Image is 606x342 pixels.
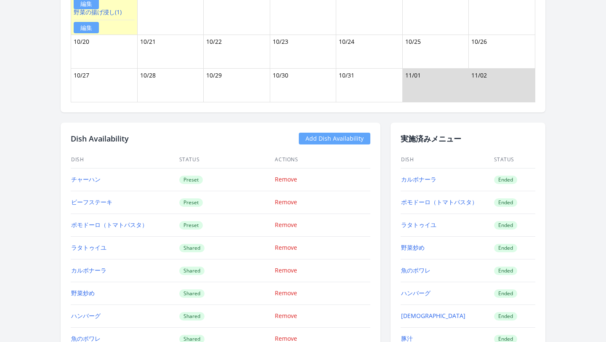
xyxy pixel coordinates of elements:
[275,312,297,320] a: Remove
[336,68,403,102] td: 10/31
[299,133,370,144] a: Add Dish Availability
[74,22,99,33] a: 編集
[71,221,148,229] a: ポモドーロ（トマトパスタ）
[204,68,270,102] td: 10/29
[401,243,425,251] a: 野菜炒め
[494,151,536,168] th: Status
[179,267,205,275] span: Shared
[275,175,297,183] a: Remove
[275,266,297,274] a: Remove
[275,221,297,229] a: Remove
[336,35,403,68] td: 10/24
[179,312,205,321] span: Shared
[401,151,494,168] th: Dish
[71,68,138,102] td: 10/27
[71,198,112,206] a: ビーフステーキ
[179,151,275,168] th: Status
[494,289,517,298] span: Ended
[275,198,297,206] a: Remove
[401,312,465,320] a: [DEMOGRAPHIC_DATA]
[74,8,122,16] a: 野菜の揚げ浸し(1)
[494,198,517,207] span: Ended
[275,289,297,297] a: Remove
[401,266,431,274] a: 魚のポワレ
[401,198,478,206] a: ポモドーロ（トマトパスタ）
[494,267,517,275] span: Ended
[401,133,535,144] h2: 実施済みメニュー
[494,176,517,184] span: Ended
[137,35,204,68] td: 10/21
[179,289,205,298] span: Shared
[71,289,95,297] a: 野菜炒め
[270,68,336,102] td: 10/30
[401,221,436,229] a: ラタトゥイユ
[179,244,205,252] span: Shared
[71,312,101,320] a: ハンバーグ
[494,312,517,321] span: Ended
[204,35,270,68] td: 10/22
[469,68,535,102] td: 11/02
[275,243,297,251] a: Remove
[270,35,336,68] td: 10/23
[401,175,436,183] a: カルボナーラ
[71,266,106,274] a: カルボナーラ
[179,198,203,207] span: Preset
[71,175,101,183] a: チャーハン
[401,289,431,297] a: ハンバーグ
[494,221,517,230] span: Ended
[402,35,469,68] td: 10/25
[274,151,370,168] th: Actions
[179,221,203,230] span: Preset
[71,243,106,251] a: ラタトゥイユ
[71,133,129,144] h2: Dish Availability
[494,244,517,252] span: Ended
[402,68,469,102] td: 11/01
[71,151,179,168] th: Dish
[179,176,203,184] span: Preset
[137,68,204,102] td: 10/28
[469,35,535,68] td: 10/26
[71,35,138,68] td: 10/20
